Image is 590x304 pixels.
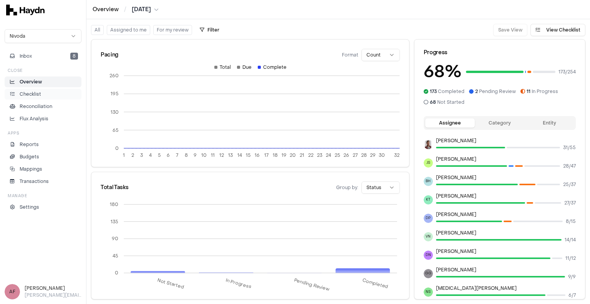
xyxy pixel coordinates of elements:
[20,178,49,185] p: Transactions
[273,152,278,158] tspan: 18
[255,152,260,158] tspan: 16
[111,218,119,224] tspan: 135
[101,184,128,191] div: Total Tasks
[335,152,340,158] tspan: 25
[436,267,576,273] p: [PERSON_NAME]
[308,152,313,158] tspan: 22
[424,269,433,278] span: GG
[115,145,119,151] tspan: 0
[5,89,81,100] a: Checklist
[153,25,192,35] button: For my review
[5,76,81,87] a: Overview
[424,60,461,84] h3: 68 %
[436,174,576,181] p: [PERSON_NAME]
[113,127,119,133] tspan: 65
[132,6,151,13] span: [DATE]
[379,152,385,158] tspan: 30
[436,248,576,254] p: [PERSON_NAME]
[299,152,304,158] tspan: 21
[430,88,464,95] span: Completed
[70,53,78,60] span: 8
[5,164,81,174] a: Mappings
[353,152,358,158] tspan: 27
[563,145,576,151] span: 31 / 55
[113,253,119,259] tspan: 45
[20,103,52,110] p: Reconciliation
[258,64,287,70] div: Complete
[20,78,42,85] p: Overview
[110,201,119,208] tspan: 180
[20,141,39,148] p: Reports
[25,285,81,292] h3: [PERSON_NAME]
[214,64,231,70] div: Total
[176,152,178,158] tspan: 7
[475,118,524,128] button: Category
[8,130,19,136] h3: Apps
[228,152,233,158] tspan: 13
[282,152,287,158] tspan: 19
[436,285,576,291] p: [MEDICAL_DATA][PERSON_NAME]
[237,64,252,70] div: Due
[123,5,128,13] span: /
[317,152,322,158] tspan: 23
[112,236,119,242] tspan: 90
[123,152,125,158] tspan: 1
[91,25,104,35] button: All
[167,152,170,158] tspan: 6
[20,115,48,122] p: Flux Analysis
[424,232,433,241] span: VN
[424,49,576,56] div: Progress
[430,88,437,95] span: 173
[5,151,81,162] a: Budgets
[436,138,576,144] p: [PERSON_NAME]
[246,152,251,158] tspan: 15
[424,214,433,223] span: DP
[8,193,27,199] h3: Manage
[131,152,134,158] tspan: 2
[559,69,576,75] span: 173 / 254
[20,153,39,160] p: Budgets
[5,202,81,213] a: Settings
[20,91,41,98] p: Checklist
[290,152,296,158] tspan: 20
[475,88,516,95] span: Pending Review
[20,166,42,173] p: Mappings
[565,255,576,261] span: 11 / 12
[25,292,81,299] p: [PERSON_NAME][EMAIL_ADDRESS][DOMAIN_NAME]
[425,118,475,128] button: Assignee
[111,91,119,97] tspan: 195
[5,51,81,61] button: Inbox8
[93,6,159,13] nav: breadcrumb
[219,152,224,158] tspan: 12
[342,52,358,58] span: Format
[336,184,358,191] span: Group by:
[5,284,20,299] span: AF
[527,88,558,95] span: In Progress
[568,274,576,280] span: 9 / 9
[424,158,433,168] span: JS
[237,152,242,158] tspan: 14
[157,277,185,290] tspan: Not Started
[530,24,585,36] button: View Checklist
[565,237,576,243] span: 14 / 14
[424,195,433,204] span: KT
[564,200,576,206] span: 27 / 37
[563,181,576,188] span: 25 / 37
[107,25,150,35] button: Assigned to me
[527,88,530,95] span: 11
[563,163,576,169] span: 28 / 47
[158,152,161,158] tspan: 5
[326,152,331,158] tspan: 24
[475,88,478,95] span: 2
[225,277,253,290] tspan: In Progress
[424,140,433,149] img: JP Smit
[436,193,576,199] p: [PERSON_NAME]
[201,152,207,158] tspan: 10
[424,287,433,297] span: NS
[394,152,399,158] tspan: 32
[5,139,81,150] a: Reports
[362,277,389,290] tspan: Completed
[436,211,576,218] p: [PERSON_NAME]
[5,176,81,187] a: Transactions
[566,218,576,224] span: 8 / 15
